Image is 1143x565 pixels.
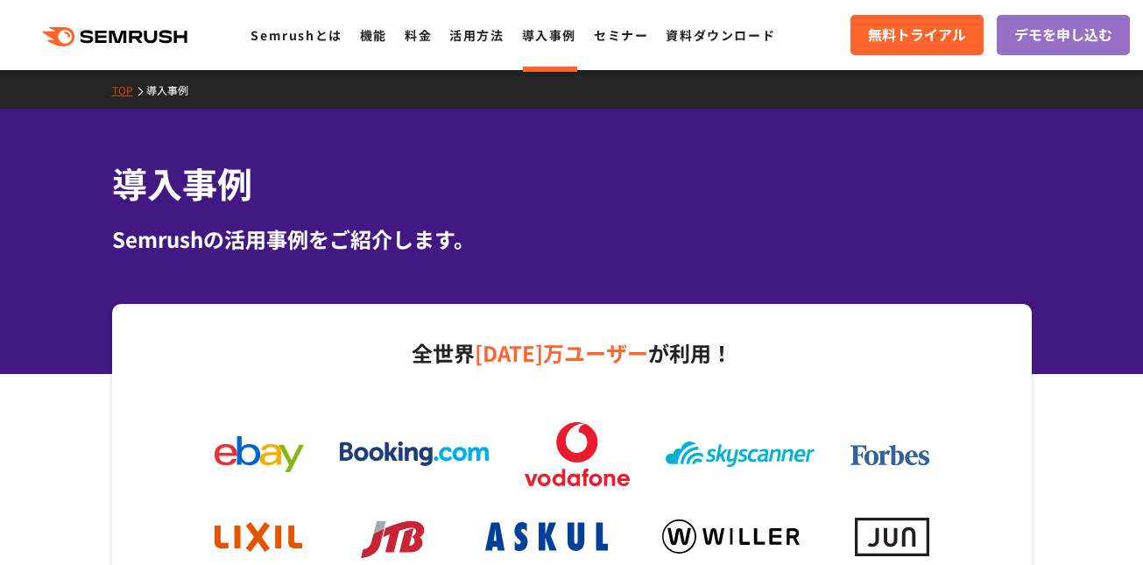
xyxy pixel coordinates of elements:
[485,522,608,551] img: askul
[112,223,1032,255] div: Semrushの活用事例をご紹介します。
[850,445,929,466] img: forbes
[855,518,929,555] img: jun
[522,26,576,44] a: 導入事例
[850,15,984,55] a: 無料トライアル
[666,441,815,467] img: skyscanner
[112,82,146,97] a: TOP
[868,24,966,46] span: 無料トライアル
[997,15,1130,55] a: デモを申し込む
[340,441,489,466] img: booking
[525,422,630,486] img: vodafone
[594,26,648,44] a: セミナー
[662,519,800,554] img: willer
[666,26,775,44] a: 資料ダウンロード
[215,522,302,552] img: lixil
[197,335,947,371] p: 全世界 が利用！
[146,82,201,97] a: 導入事例
[356,512,431,562] img: jtb
[475,337,648,368] span: [DATE]万ユーザー
[405,26,432,44] a: 料金
[1014,24,1112,46] span: デモを申し込む
[449,26,504,44] a: 活用方法
[250,26,342,44] a: Semrushとは
[360,26,387,44] a: 機能
[215,436,304,472] img: ebay
[112,158,1032,209] h1: 導入事例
